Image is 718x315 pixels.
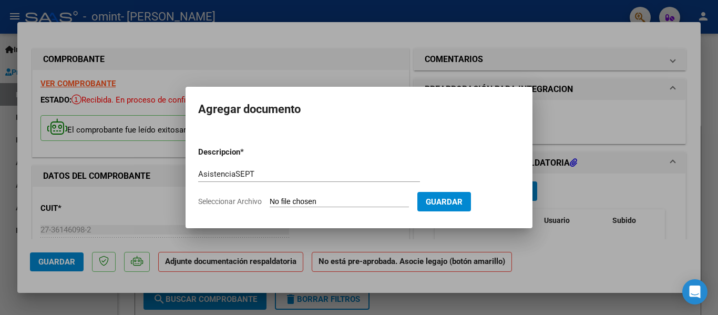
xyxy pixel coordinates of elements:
span: Seleccionar Archivo [198,197,262,206]
p: Descripcion [198,146,295,158]
span: Guardar [426,197,463,207]
button: Guardar [417,192,471,211]
h2: Agregar documento [198,99,520,119]
div: Open Intercom Messenger [682,279,707,304]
